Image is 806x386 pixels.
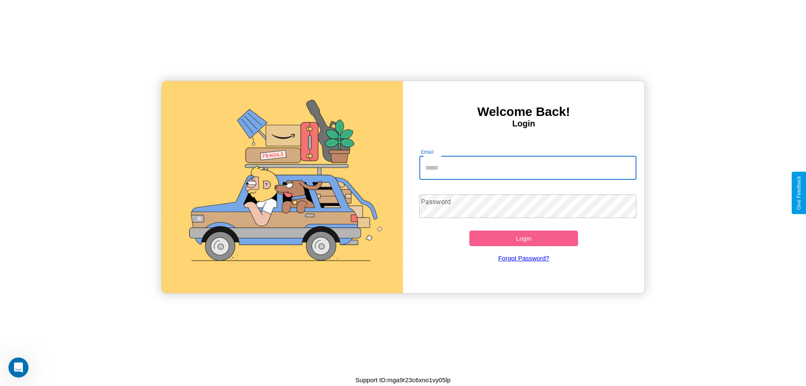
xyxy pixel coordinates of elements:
img: gif [162,81,403,293]
button: Login [469,231,578,246]
iframe: Intercom live chat [8,357,29,378]
label: Email [421,148,434,155]
p: Support ID: mga9r23c6xno1vy05lp [356,374,451,386]
h4: Login [403,119,644,129]
div: Give Feedback [796,176,802,210]
h3: Welcome Back! [403,105,644,119]
a: Forgot Password? [415,246,633,270]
